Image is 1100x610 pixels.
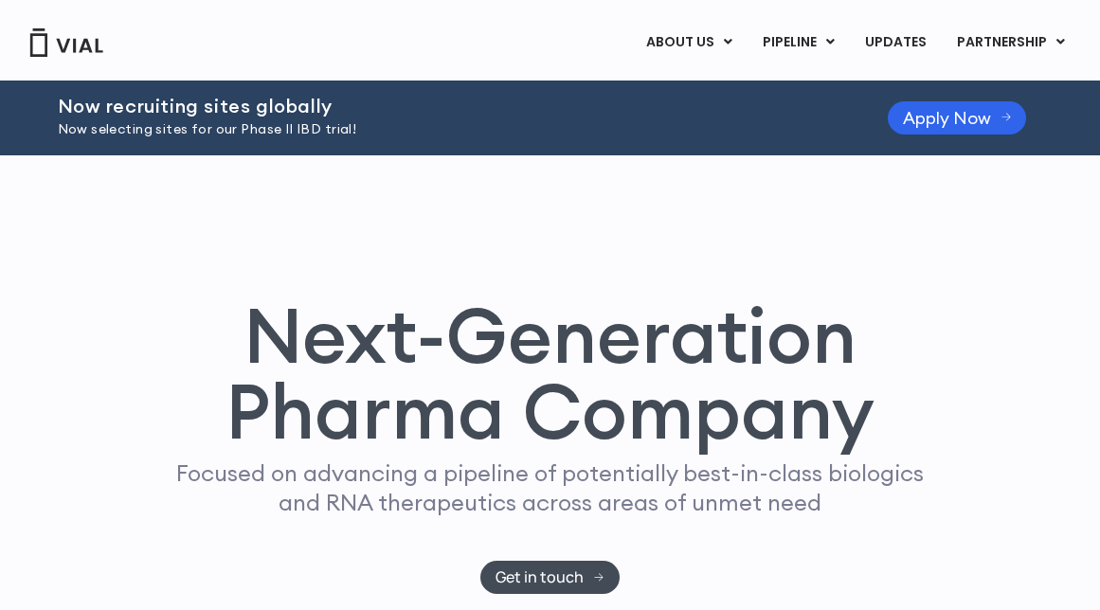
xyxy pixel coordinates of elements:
[850,27,941,59] a: UPDATES
[496,570,584,584] span: Get in touch
[942,27,1080,59] a: PARTNERSHIPMenu Toggle
[480,561,620,594] a: Get in touch
[169,458,932,517] p: Focused on advancing a pipeline of potentially best-in-class biologics and RNA therapeutics acros...
[28,28,104,57] img: Vial Logo
[888,101,1027,135] a: Apply Now
[903,111,991,125] span: Apply Now
[140,297,961,449] h1: Next-Generation Pharma Company
[58,119,840,140] p: Now selecting sites for our Phase II IBD trial!
[58,96,840,117] h2: Now recruiting sites globally
[748,27,849,59] a: PIPELINEMenu Toggle
[631,27,747,59] a: ABOUT USMenu Toggle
